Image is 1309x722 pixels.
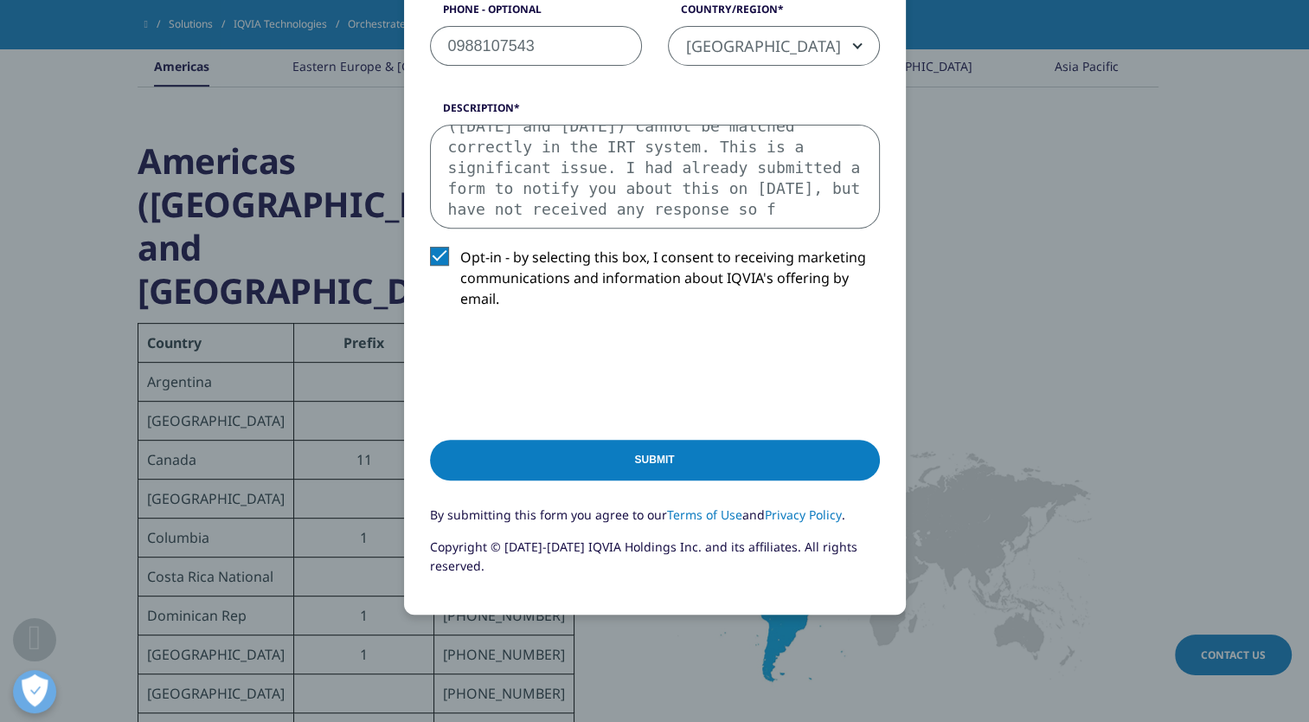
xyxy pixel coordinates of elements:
[430,538,880,589] p: Copyright © [DATE]-[DATE] IQVIA Holdings Inc. and its affiliates. All rights reserved.
[430,440,880,480] input: Submit
[667,506,742,523] a: Terms of Use
[13,670,56,713] button: Open Preferences
[430,337,693,404] iframe: reCAPTCHA
[430,506,880,538] p: By submitting this form you agree to our and .
[669,27,879,67] span: Taiwan
[430,247,880,319] label: Opt-in - by selecting this box, I consent to receiving marketing communications and information a...
[668,2,880,26] label: Country/Region
[765,506,842,523] a: Privacy Policy
[430,100,880,125] label: Description
[668,26,880,66] span: Taiwan
[430,2,642,26] label: Phone - Optional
